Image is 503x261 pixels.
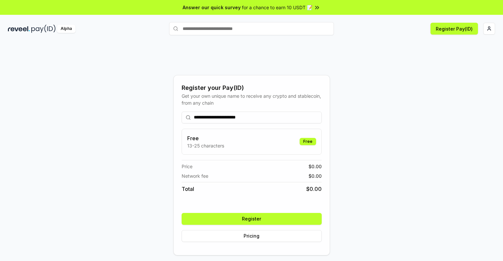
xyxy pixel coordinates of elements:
[182,213,322,225] button: Register
[187,142,224,149] p: 13-25 characters
[187,134,224,142] h3: Free
[182,163,192,170] span: Price
[309,172,322,179] span: $ 0.00
[182,83,322,92] div: Register your Pay(ID)
[57,25,75,33] div: Alpha
[309,163,322,170] span: $ 0.00
[31,25,56,33] img: pay_id
[300,138,316,145] div: Free
[182,92,322,106] div: Get your own unique name to receive any crypto and stablecoin, from any chain
[183,4,241,11] span: Answer our quick survey
[242,4,312,11] span: for a chance to earn 10 USDT 📝
[306,185,322,193] span: $ 0.00
[8,25,30,33] img: reveel_dark
[182,230,322,242] button: Pricing
[430,23,478,35] button: Register Pay(ID)
[182,172,208,179] span: Network fee
[182,185,194,193] span: Total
